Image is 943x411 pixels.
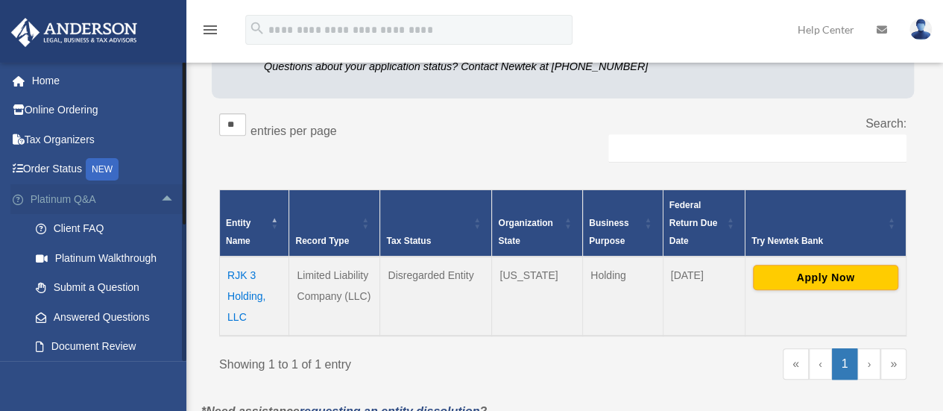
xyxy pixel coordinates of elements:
[21,273,198,303] a: Submit a Question
[669,200,718,246] span: Federal Return Due Date
[10,154,198,185] a: Order StatusNEW
[201,26,219,39] a: menu
[10,66,198,95] a: Home
[663,189,745,257] th: Federal Return Due Date: Activate to sort
[295,236,349,246] span: Record Type
[753,265,898,290] button: Apply Now
[380,257,492,336] td: Disregarded Entity
[21,214,198,244] a: Client FAQ
[21,332,198,362] a: Document Review
[249,20,265,37] i: search
[7,18,142,47] img: Anderson Advisors Platinum Portal
[783,348,809,380] a: First
[10,125,198,154] a: Tax Organizers
[663,257,745,336] td: [DATE]
[10,184,198,214] a: Platinum Q&Aarrow_drop_up
[289,257,380,336] td: Limited Liability Company (LLC)
[289,189,380,257] th: Record Type: Activate to sort
[380,189,492,257] th: Tax Status: Activate to sort
[751,232,883,250] div: Try Newtek Bank
[220,257,289,336] td: RJK 3 Holding, LLC
[86,158,119,181] div: NEW
[160,184,190,215] span: arrow_drop_up
[865,117,906,130] label: Search:
[492,257,583,336] td: [US_STATE]
[220,189,289,257] th: Entity Name: Activate to invert sorting
[226,218,250,246] span: Entity Name
[10,95,198,125] a: Online Ordering
[264,57,694,76] p: Questions about your application status? Contact Newtek at [PHONE_NUMBER]
[21,302,198,332] a: Answered Questions
[498,218,552,246] span: Organization State
[250,125,337,137] label: entries per page
[492,189,583,257] th: Organization State: Activate to sort
[583,257,663,336] td: Holding
[219,348,552,375] div: Showing 1 to 1 of 1 entry
[583,189,663,257] th: Business Purpose: Activate to sort
[909,19,932,40] img: User Pic
[21,243,198,273] a: Platinum Walkthrough
[589,218,628,246] span: Business Purpose
[201,21,219,39] i: menu
[386,236,431,246] span: Tax Status
[745,189,906,257] th: Try Newtek Bank : Activate to sort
